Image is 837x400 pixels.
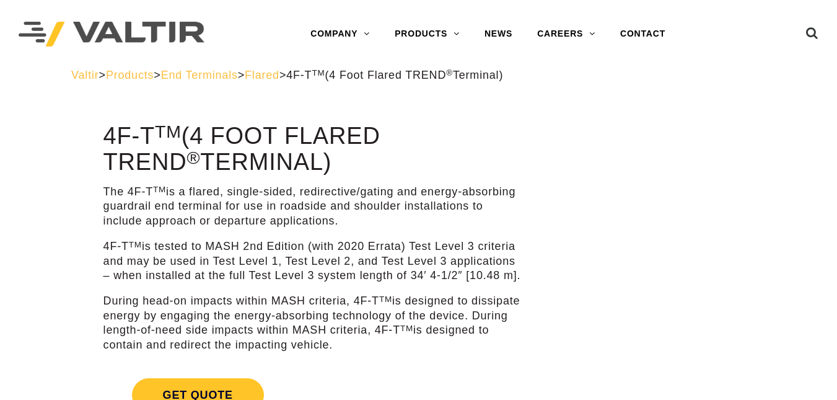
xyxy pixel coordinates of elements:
sup: TM [153,185,166,194]
h1: 4F-T (4 Foot Flared TREND Terminal) [103,123,525,176]
span: 4F-T (4 Foot Flared TREND Terminal) [286,69,503,81]
sup: TM [312,68,325,78]
a: CAREERS [525,22,608,47]
p: During head-on impacts within MASH criteria, 4F-T is designed to dissipate energy by engaging the... [103,294,525,352]
a: PRODUCTS [382,22,472,47]
a: Flared [245,69,279,81]
sup: ® [446,68,453,78]
sup: TM [379,295,392,304]
img: Valtir [19,22,204,47]
a: CONTACT [608,22,678,47]
sup: TM [400,324,413,333]
p: 4F-T is tested to MASH 2nd Edition (with 2020 Errata) Test Level 3 criteria and may be used in Te... [103,239,525,283]
div: > > > > [71,68,766,82]
p: The 4F-T is a flared, single-sided, redirective/gating and energy-absorbing guardrail end termina... [103,185,525,228]
a: Products [106,69,154,81]
sup: ® [186,148,200,167]
sup: TM [129,240,142,249]
a: NEWS [472,22,525,47]
a: COMPANY [298,22,382,47]
a: End Terminals [161,69,238,81]
a: Valtir [71,69,99,81]
sup: TM [155,122,182,141]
